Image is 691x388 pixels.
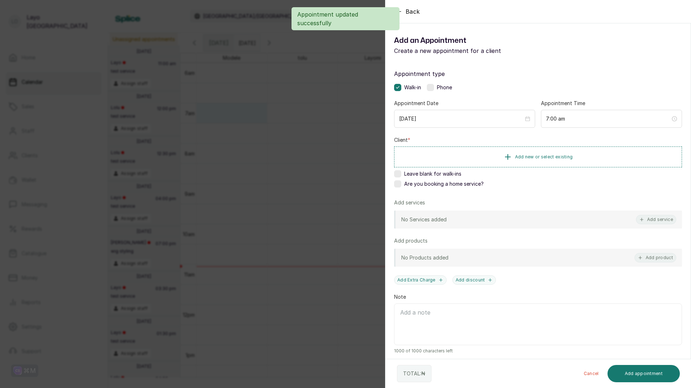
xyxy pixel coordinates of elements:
[401,216,447,223] p: No Services added
[403,370,425,377] p: TOTAL: ₦
[404,170,461,177] span: Leave blank for walk-ins
[404,180,484,188] span: Are you booking a home service?
[452,275,496,285] button: Add discount
[297,10,394,27] p: Appointment updated successfully
[437,84,452,91] span: Phone
[394,69,682,78] label: Appointment type
[404,84,421,91] span: Walk-in
[394,136,410,144] label: Client
[634,253,676,262] button: Add product
[399,115,524,123] input: Select date
[394,35,538,46] h1: Add an Appointment
[401,254,448,261] p: No Products added
[394,275,447,285] button: Add Extra Charge
[23,367,36,374] div: ⌘M
[608,365,680,382] button: Add appointment
[546,115,670,123] input: Select time
[394,237,428,244] p: Add products
[394,46,538,55] p: Create a new appointment for a client
[541,100,585,107] label: Appointment Time
[394,146,682,167] button: Add new or select existing
[394,199,425,206] p: Add services
[394,293,406,301] label: Note
[578,365,605,382] button: Cancel
[636,215,676,224] button: Add service
[394,100,438,107] label: Appointment Date
[394,348,682,354] span: 1000 of 1000 characters left
[515,154,573,160] span: Add new or select existing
